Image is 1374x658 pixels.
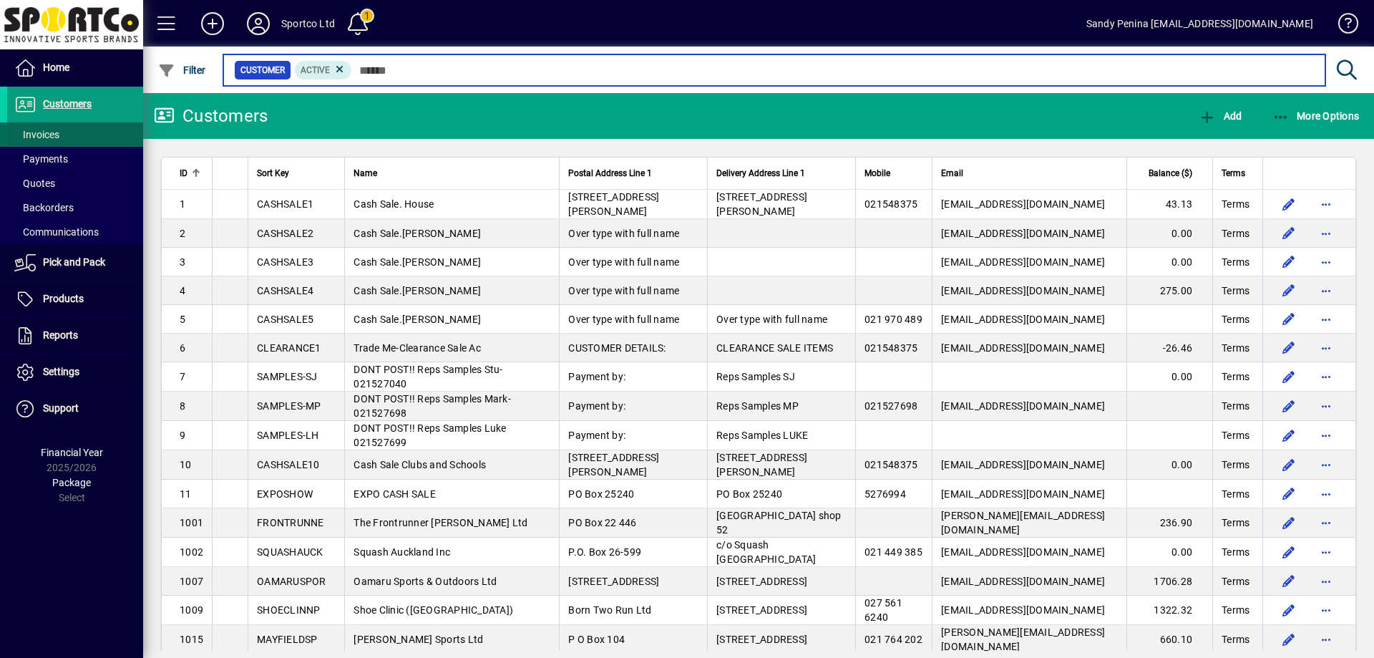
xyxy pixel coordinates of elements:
[1222,603,1249,617] span: Terms
[155,57,210,83] button: Filter
[43,256,105,268] span: Pick and Pack
[1222,341,1249,355] span: Terms
[716,342,833,354] span: CLEARANCE SALE ITEMS
[568,400,625,412] span: Payment by:
[14,202,74,213] span: Backorders
[158,64,206,76] span: Filter
[1126,190,1212,219] td: 43.13
[941,576,1105,587] span: [EMAIL_ADDRESS][DOMAIN_NAME]
[301,65,330,75] span: Active
[1222,369,1249,384] span: Terms
[864,459,917,470] span: 021548375
[14,226,99,238] span: Communications
[1277,570,1300,593] button: Edit
[716,191,807,217] span: [STREET_ADDRESS][PERSON_NAME]
[180,604,203,616] span: 1009
[43,329,78,341] span: Reports
[1272,110,1360,122] span: More Options
[568,228,679,239] span: Over type with full name
[941,165,963,181] span: Email
[180,198,185,210] span: 1
[180,430,185,441] span: 9
[941,314,1105,325] span: [EMAIL_ADDRESS][DOMAIN_NAME]
[864,634,922,645] span: 021 764 202
[568,165,652,181] span: Postal Address Line 1
[1277,424,1300,447] button: Edit
[257,546,323,558] span: SQUASHAUCK
[568,576,659,587] span: [STREET_ADDRESS]
[1126,276,1212,305] td: 275.00
[941,228,1105,239] span: [EMAIL_ADDRESS][DOMAIN_NAME]
[1315,628,1338,651] button: More options
[1315,395,1338,417] button: More options
[1277,511,1300,534] button: Edit
[1222,545,1249,559] span: Terms
[568,634,625,645] span: P O Box 104
[1222,399,1249,413] span: Terms
[1126,625,1212,654] td: 660.10
[1315,279,1338,302] button: More options
[354,546,450,558] span: Squash Auckland Inc
[14,178,55,189] span: Quotes
[568,256,679,268] span: Over type with full name
[1222,574,1249,589] span: Terms
[354,256,481,268] span: Cash Sale.[PERSON_NAME]
[1222,197,1249,211] span: Terms
[7,354,143,390] a: Settings
[1277,337,1300,359] button: Edit
[864,165,923,181] div: Mobile
[716,452,807,478] span: [STREET_ADDRESS][PERSON_NAME]
[1222,632,1249,647] span: Terms
[1222,312,1249,326] span: Terms
[716,314,827,325] span: Over type with full name
[1315,424,1338,447] button: More options
[568,430,625,441] span: Payment by:
[257,604,321,616] span: SHOECLINNP
[1126,567,1212,596] td: 1706.28
[1315,222,1338,245] button: More options
[257,634,318,645] span: MAYFIELDSP
[7,122,143,147] a: Invoices
[1277,483,1300,505] button: Edit
[864,400,917,412] span: 021527698
[1269,103,1363,129] button: More Options
[1222,487,1249,501] span: Terms
[864,198,917,210] span: 021548375
[941,459,1105,470] span: [EMAIL_ADDRESS][DOMAIN_NAME]
[1222,255,1249,269] span: Terms
[716,634,807,645] span: [STREET_ADDRESS]
[257,198,313,210] span: CASHSALE1
[568,314,679,325] span: Over type with full name
[180,546,203,558] span: 1002
[716,400,799,412] span: Reps Samples MP
[1222,458,1249,472] span: Terms
[43,293,84,304] span: Products
[1327,3,1356,49] a: Knowledge Base
[257,371,318,382] span: SAMPLES-SJ
[41,447,103,458] span: Financial Year
[43,62,69,73] span: Home
[257,400,321,412] span: SAMPLES-MP
[1126,219,1212,248] td: 0.00
[7,281,143,317] a: Products
[1315,511,1338,534] button: More options
[257,430,319,441] span: SAMPLES-LH
[257,517,324,528] span: FRONTRUNNE
[1199,110,1242,122] span: Add
[354,604,513,616] span: Shoe Clinic ([GEOGRAPHIC_DATA])
[1126,450,1212,480] td: 0.00
[1222,284,1249,298] span: Terms
[281,12,335,35] div: Sportco Ltd
[1315,193,1338,216] button: More options
[941,400,1105,412] span: [EMAIL_ADDRESS][DOMAIN_NAME]
[941,626,1105,652] span: [PERSON_NAME][EMAIL_ADDRESS][DOMAIN_NAME]
[14,129,59,140] span: Invoices
[1277,395,1300,417] button: Edit
[1126,538,1212,567] td: 0.00
[354,364,502,390] span: DONT POST!! Reps Samples Stu-021527040
[568,285,679,296] span: Over type with full name
[257,342,321,354] span: CLEARANCE1
[1086,12,1313,35] div: Sandy Penina [EMAIL_ADDRESS][DOMAIN_NAME]
[568,342,666,354] span: CUSTOMER DETAILS:
[1277,365,1300,388] button: Edit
